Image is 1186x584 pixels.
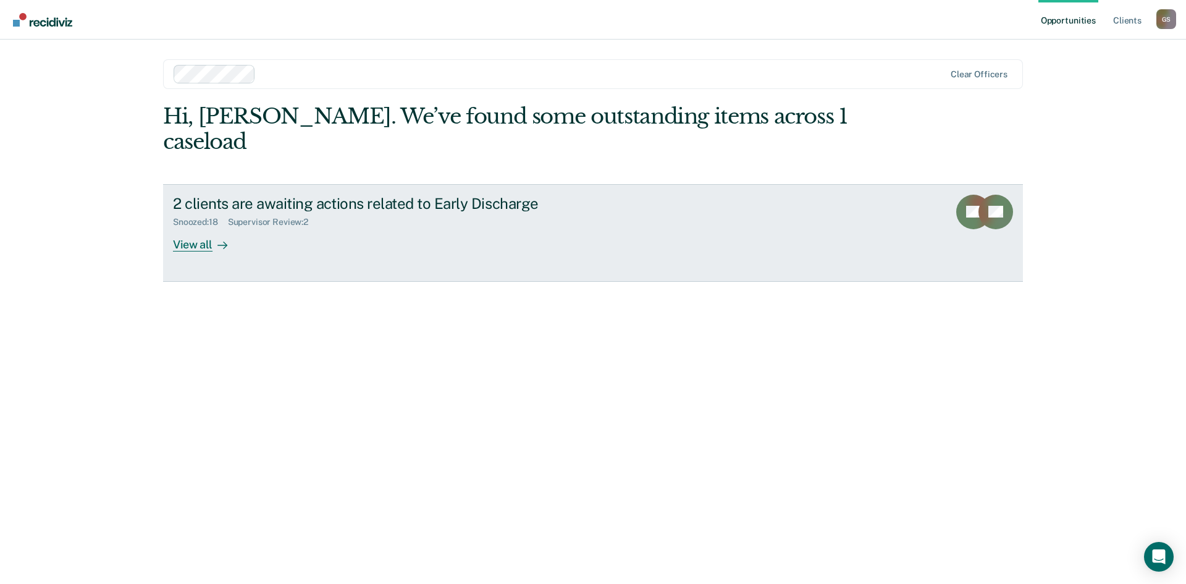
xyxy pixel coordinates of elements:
div: 2 clients are awaiting actions related to Early Discharge [173,195,607,213]
div: Clear officers [951,69,1007,80]
div: View all [173,227,242,252]
div: G S [1156,9,1176,29]
div: Snoozed : 18 [173,217,228,227]
div: Supervisor Review : 2 [228,217,318,227]
button: Profile dropdown button [1156,9,1176,29]
a: 2 clients are awaiting actions related to Early DischargeSnoozed:18Supervisor Review:2View all [163,184,1023,282]
div: Hi, [PERSON_NAME]. We’ve found some outstanding items across 1 caseload [163,104,851,154]
img: Recidiviz [13,13,72,27]
div: Open Intercom Messenger [1144,542,1174,572]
